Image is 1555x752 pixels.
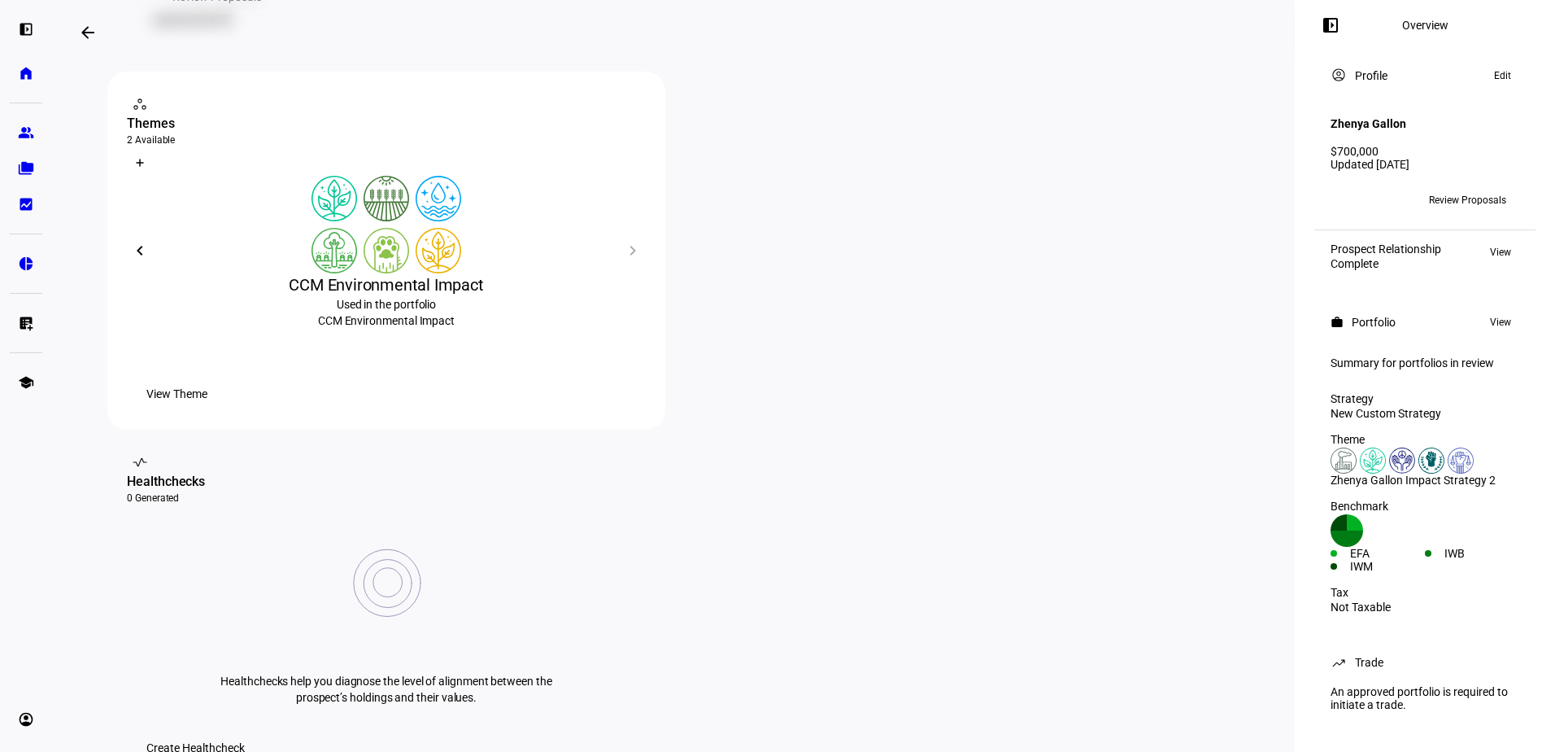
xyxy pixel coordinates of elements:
eth-mat-symbol: list_alt_add [18,315,34,331]
mat-icon: trending_up [1331,654,1347,671]
a: pie_chart [10,247,42,280]
eth-mat-symbol: school [18,374,34,391]
span: Used in the portfolio CCM Environmental Impact [318,298,455,327]
div: Tax [1331,586,1519,599]
div: Strategy [1331,392,1519,405]
a: group [10,116,42,149]
mat-icon: work [1331,316,1344,329]
eth-mat-symbol: left_panel_open [18,21,34,37]
mat-icon: chevron_left [130,241,150,260]
img: humanRights.colored.svg [1389,448,1415,474]
div: An approved portfolio is required to initiate a trade. [1321,679,1529,718]
mat-icon: workspaces [132,96,148,112]
div: Benchmark [1331,500,1519,513]
a: bid_landscape [10,188,42,221]
img: animalWelfare.colored.svg [364,228,409,273]
div: Healthchecks [127,472,646,492]
mat-icon: left_panel_open [1321,15,1340,35]
div: CCM Environmental Impact [127,273,646,296]
button: View [1482,243,1519,262]
img: climateChange.custom.svg [416,228,461,273]
eth-mat-symbol: bid_landscape [18,196,34,212]
div: Profile [1355,69,1387,82]
div: Updated [DATE] [1331,158,1519,171]
div: Not Taxable [1331,601,1519,614]
eth-mat-symbol: pie_chart [18,256,34,272]
eth-mat-symbol: folder_copy [18,160,34,177]
eth-mat-symbol: home [18,65,34,81]
button: Edit [1486,66,1519,85]
a: home [10,57,42,90]
mat-icon: arrow_backwards [78,23,98,42]
button: Review Proposals [1416,187,1519,213]
mat-icon: vital_signs [132,454,148,470]
eth-mat-symbol: account_circle [18,711,34,728]
span: Edit [1494,66,1511,85]
button: View Theme [127,378,227,410]
img: deforestation.colored.svg [311,228,357,273]
eth-panel-overview-card-header: Profile [1331,66,1519,85]
h4: Zhenya Gallon [1331,117,1406,130]
div: Prospect Relationship [1331,243,1441,256]
div: Trade [1355,656,1383,669]
div: Themes [127,114,646,133]
img: pollution.colored.svg [1331,448,1357,474]
div: Summary for portfolios in review [1331,356,1519,369]
img: racialJustice.colored.svg [1418,448,1444,474]
span: View [1490,313,1511,332]
div: New Custom Strategy [1331,407,1519,420]
img: democracy.colored.svg [1448,448,1474,474]
div: Zhenya Gallon Impact Strategy 2 [1331,474,1519,487]
eth-panel-overview-card-header: Portfolio [1331,313,1519,332]
button: View [1482,313,1519,332]
div: EFA [1350,547,1425,560]
eth-panel-overview-card-header: Trade [1331,653,1519,672]
eth-mat-symbol: group [18,125,34,141]
span: View [1490,243,1511,262]
span: View Theme [146,378,207,410]
div: Overview [1402,19,1448,32]
div: IWB [1444,547,1519,560]
a: folder_copy [10,152,42,185]
div: 2 Available [127,133,646,146]
img: cleanWater.colored.svg [416,176,461,221]
div: Theme [1331,433,1519,446]
mat-icon: account_circle [1331,67,1347,83]
div: $700,000 [1331,145,1519,158]
img: climateChange.colored.svg [311,176,357,221]
div: 0 Generated [127,492,646,505]
div: Complete [1331,257,1441,270]
span: EL [1339,195,1349,206]
p: Healthchecks help you diagnose the level of alignment between the prospect’s holdings and their v... [216,673,557,706]
div: Portfolio [1352,316,1396,329]
div: IWM [1350,560,1425,573]
img: climateChange.colored.svg [1360,448,1386,474]
span: Review Proposals [1429,187,1506,213]
img: sustainableAgriculture.colored.svg [364,176,409,221]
